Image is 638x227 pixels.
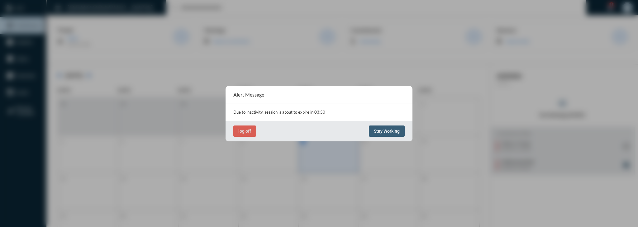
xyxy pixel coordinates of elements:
p: Due to inactivity, session is about to expire in 03:50 [233,110,405,115]
span: Stay Working [374,129,400,134]
button: log off [233,125,256,137]
span: log off [238,129,251,134]
h2: Alert Message [233,92,264,97]
button: Stay Working [369,125,405,137]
